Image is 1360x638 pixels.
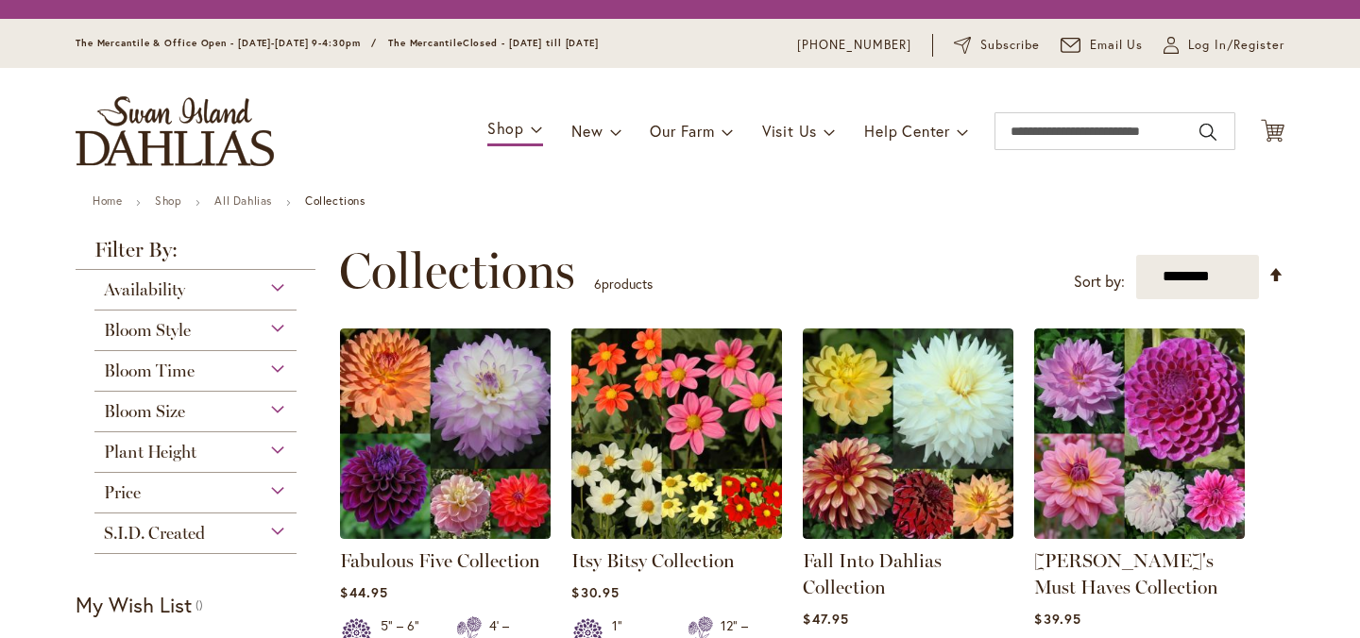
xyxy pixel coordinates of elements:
[93,193,122,208] a: Home
[1034,328,1245,539] img: Heather's Must Haves Collection
[104,442,196,462] span: Plant Height
[104,320,191,341] span: Bloom Style
[340,525,551,543] a: Fabulous Five Collection
[76,37,463,49] span: The Mercantile & Office Open - [DATE]-[DATE] 9-4:30pm / The Mercantile
[104,279,185,300] span: Availability
[571,583,619,601] span: $30.95
[594,269,653,299] p: products
[980,36,1040,55] span: Subscribe
[104,361,195,381] span: Bloom Time
[803,328,1013,539] img: Fall Into Dahlias Collection
[803,610,848,628] span: $47.95
[571,328,782,539] img: Itsy Bitsy Collection
[594,275,602,293] span: 6
[214,193,272,208] a: All Dahlias
[339,243,575,299] span: Collections
[864,121,950,141] span: Help Center
[571,121,603,141] span: New
[803,525,1013,543] a: Fall Into Dahlias Collection
[104,482,141,503] span: Price
[571,549,735,572] a: Itsy Bitsy Collection
[1034,525,1245,543] a: Heather's Must Haves Collection
[340,549,540,572] a: Fabulous Five Collection
[76,240,315,270] strong: Filter By:
[1061,36,1144,55] a: Email Us
[571,525,782,543] a: Itsy Bitsy Collection
[762,121,817,141] span: Visit Us
[1164,36,1284,55] a: Log In/Register
[1188,36,1284,55] span: Log In/Register
[104,523,205,544] span: S.I.D. Created
[76,96,274,166] a: store logo
[1090,36,1144,55] span: Email Us
[650,121,714,141] span: Our Farm
[305,193,365,208] strong: Collections
[155,193,181,208] a: Shop
[463,37,599,49] span: Closed - [DATE] till [DATE]
[1199,117,1216,147] button: Search
[1074,264,1125,299] label: Sort by:
[954,36,1040,55] a: Subscribe
[76,591,192,618] strong: My Wish List
[803,549,942,598] a: Fall Into Dahlias Collection
[1034,610,1080,628] span: $39.95
[340,328,551,539] img: Fabulous Five Collection
[340,583,387,601] span: $44.95
[1034,549,1218,598] a: [PERSON_NAME]'s Must Haves Collection
[487,118,524,138] span: Shop
[797,36,911,55] a: [PHONE_NUMBER]
[104,401,185,422] span: Bloom Size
